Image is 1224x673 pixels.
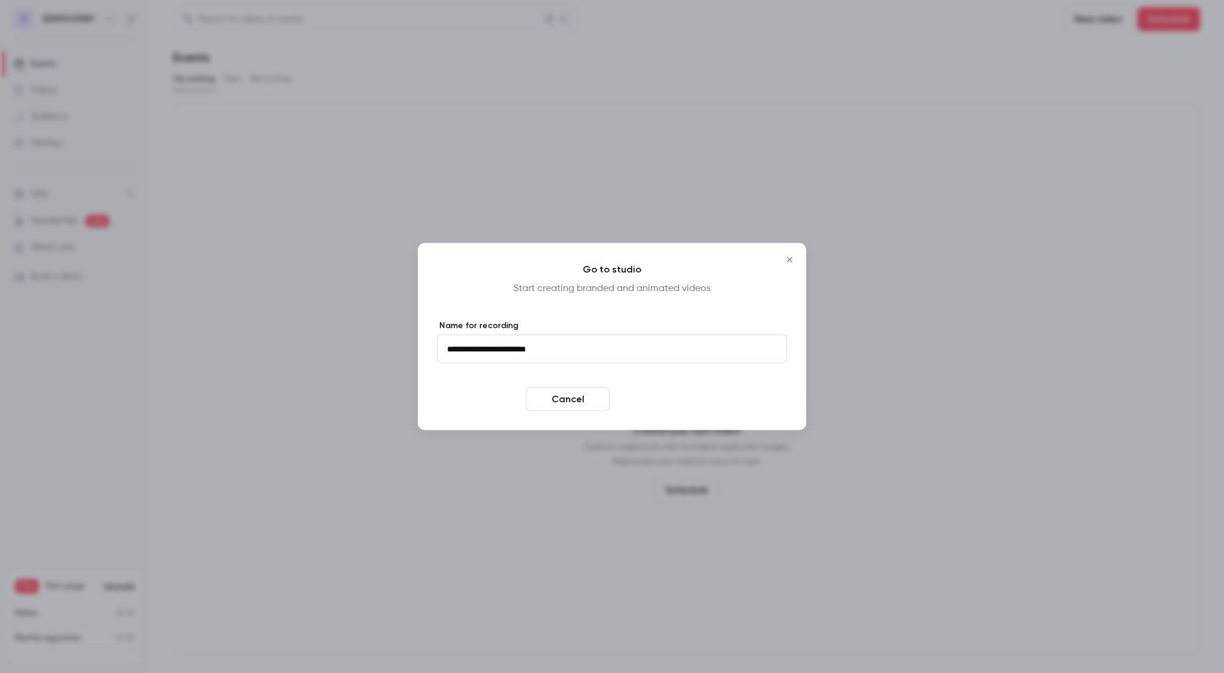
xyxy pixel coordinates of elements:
p: Start creating branded and animated videos [437,282,787,296]
button: Cancel [526,387,610,411]
button: Enter studio [614,387,698,411]
label: Name for recording [437,320,787,332]
h4: Go to studio [437,262,787,277]
button: Close [778,248,801,272]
